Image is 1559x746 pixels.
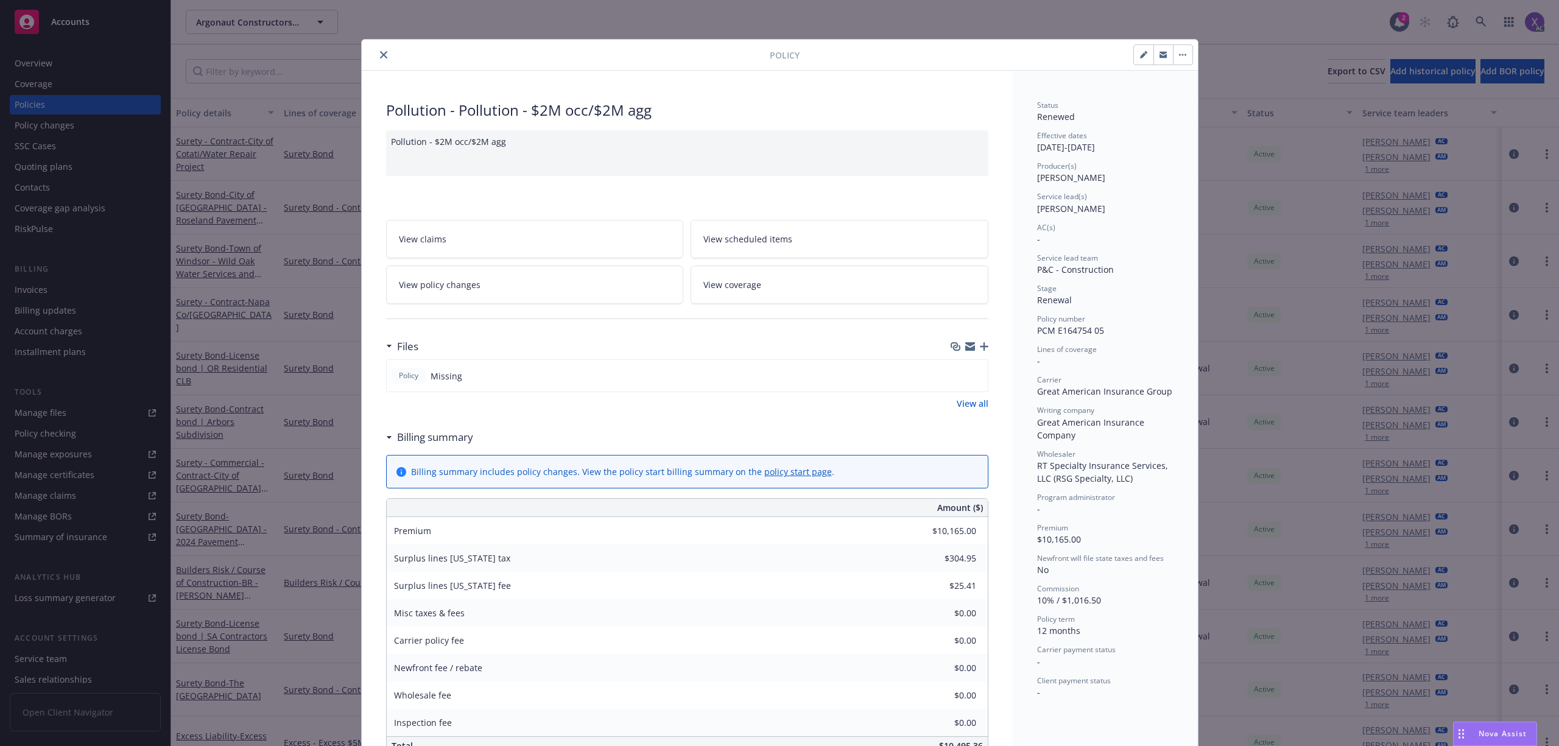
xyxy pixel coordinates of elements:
span: Renewed [1037,111,1075,122]
div: Files [386,339,418,354]
span: - [1037,503,1040,515]
input: 0.00 [904,522,984,540]
a: View coverage [691,266,988,304]
a: View scheduled items [691,220,988,258]
span: Surplus lines [US_STATE] tax [394,552,510,564]
h3: Billing summary [397,429,473,445]
a: View claims [386,220,684,258]
span: Program administrator [1037,492,1115,502]
span: Amount ($) [937,501,983,514]
span: Carrier policy fee [394,635,464,646]
div: Pollution - Pollution - $2M occ/$2M agg [386,100,988,121]
span: Lines of coverage [1037,344,1097,354]
input: 0.00 [904,632,984,650]
span: Wholesaler [1037,449,1075,459]
span: Great American Insurance Group [1037,385,1172,397]
span: Writing company [1037,405,1094,415]
span: 12 months [1037,625,1080,636]
span: - [1037,686,1040,698]
div: [DATE] - [DATE] [1037,130,1174,153]
button: close [376,48,391,62]
span: Great American Insurance Company [1037,417,1147,441]
input: 0.00 [904,577,984,595]
div: Drag to move [1454,722,1469,745]
span: Newfront will file state taxes and fees [1037,553,1164,563]
span: Status [1037,100,1058,110]
input: 0.00 [904,686,984,705]
a: View all [957,397,988,410]
span: Effective dates [1037,130,1087,141]
span: Service lead team [1037,253,1098,263]
span: Newfront fee / rebate [394,662,482,674]
span: Producer(s) [1037,161,1077,171]
span: No [1037,564,1049,575]
span: [PERSON_NAME] [1037,203,1105,214]
div: Billing summary includes policy changes. View the policy start billing summary on the . [411,465,834,478]
span: View claims [399,233,446,245]
span: - [1037,656,1040,667]
span: Policy [396,370,421,381]
span: Surplus lines [US_STATE] fee [394,580,511,591]
span: PCM E164754 05 [1037,325,1104,336]
span: Premium [394,525,431,537]
span: Inspection fee [394,717,452,728]
input: 0.00 [904,659,984,677]
span: Service lead(s) [1037,191,1087,202]
span: Missing [431,370,462,382]
span: View policy changes [399,278,480,291]
span: View coverage [703,278,761,291]
input: 0.00 [904,714,984,732]
span: AC(s) [1037,222,1055,233]
span: Carrier payment status [1037,644,1116,655]
div: Pollution - $2M occ/$2M agg [386,130,988,176]
span: Misc taxes & fees [394,607,465,619]
span: View scheduled items [703,233,792,245]
span: P&C - Construction [1037,264,1114,275]
span: $10,165.00 [1037,533,1081,545]
input: 0.00 [904,604,984,622]
span: Nova Assist [1479,728,1527,739]
a: View policy changes [386,266,684,304]
a: policy start page [764,466,832,477]
span: Premium [1037,523,1068,533]
h3: Files [397,339,418,354]
span: Renewal [1037,294,1072,306]
span: Carrier [1037,375,1061,385]
span: Wholesale fee [394,689,451,701]
button: Nova Assist [1453,722,1537,746]
span: Commission [1037,583,1079,594]
span: Policy number [1037,314,1085,324]
span: - [1037,233,1040,245]
span: RT Specialty Insurance Services, LLC (RSG Specialty, LLC) [1037,460,1170,484]
span: Client payment status [1037,675,1111,686]
span: [PERSON_NAME] [1037,172,1105,183]
span: Policy term [1037,614,1075,624]
span: Stage [1037,283,1057,294]
span: 10% / $1,016.50 [1037,594,1101,606]
input: 0.00 [904,549,984,568]
span: Policy [770,49,800,62]
span: - [1037,355,1040,367]
div: Billing summary [386,429,473,445]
